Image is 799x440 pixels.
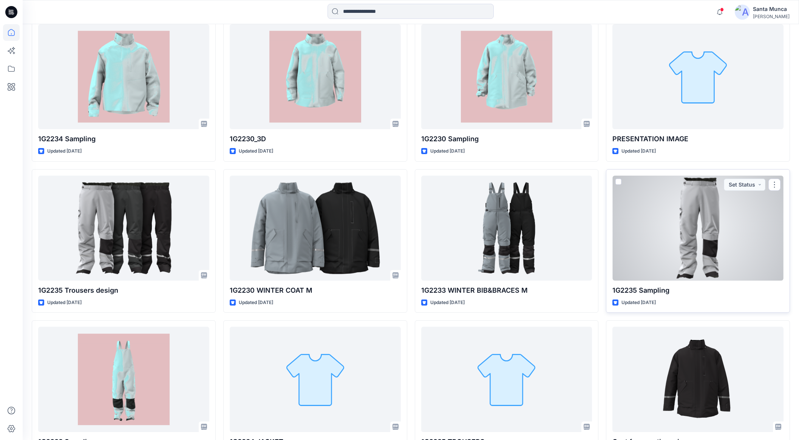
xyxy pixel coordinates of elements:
[38,327,209,432] a: 1G2233 Sampling
[421,134,592,144] p: 1G2230 Sampling
[38,24,209,129] a: 1G2234 Sampling
[612,134,784,144] p: PRESENTATION IMAGE
[735,5,750,20] img: avatar
[621,299,656,307] p: Updated [DATE]
[421,285,592,296] p: 1G2233 WINTER BIB&BRACES M
[230,327,401,432] a: 1G2234 JACKET
[230,176,401,281] a: 1G2230 WINTER COAT M
[612,24,784,129] a: PRESENTATION IMAGE
[753,14,790,19] div: [PERSON_NAME]
[612,176,784,281] a: 1G2235 Sampling
[612,285,784,296] p: 1G2235 Sampling
[230,285,401,296] p: 1G2230 WINTER COAT M
[421,327,592,432] a: 1G2235 TROUSERS
[612,327,784,432] a: Coat for questionnaire
[430,147,465,155] p: Updated [DATE]
[239,299,273,307] p: Updated [DATE]
[421,176,592,281] a: 1G2233 WINTER BIB&BRACES M
[239,147,273,155] p: Updated [DATE]
[230,134,401,144] p: 1G2230_3D
[230,24,401,129] a: 1G2230_3D
[38,285,209,296] p: 1G2235 Trousers design
[47,299,82,307] p: Updated [DATE]
[753,5,790,14] div: Santa Munca
[38,134,209,144] p: 1G2234 Sampling
[47,147,82,155] p: Updated [DATE]
[430,299,465,307] p: Updated [DATE]
[621,147,656,155] p: Updated [DATE]
[421,24,592,129] a: 1G2230 Sampling
[38,176,209,281] a: 1G2235 Trousers design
